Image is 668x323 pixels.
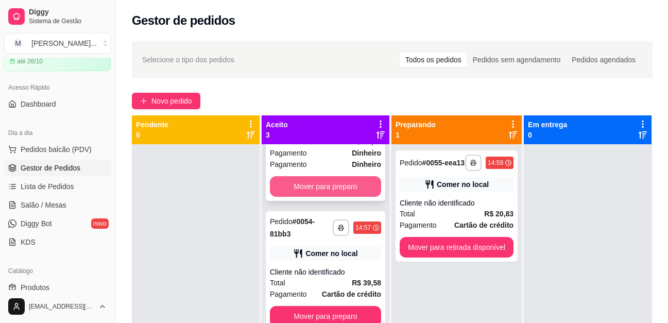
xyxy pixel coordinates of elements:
[528,130,567,140] p: 0
[4,294,111,319] button: [EMAIL_ADDRESS][DOMAIN_NAME]
[4,215,111,232] a: Diggy Botnovo
[29,17,107,25] span: Sistema de Gestão
[454,221,513,229] strong: Cartão de crédito
[4,33,111,54] button: Select a team
[484,210,513,218] strong: R$ 20,83
[151,95,192,107] span: Novo pedido
[17,57,43,65] article: até 26/10
[400,198,513,208] div: Cliente não identificado
[13,38,23,48] span: M
[4,263,111,279] div: Catálogo
[132,93,200,109] button: Novo pedido
[270,159,307,170] span: Pagamento
[352,149,381,157] strong: Dinheiro
[396,130,436,140] p: 1
[4,279,111,296] a: Produtos
[270,288,307,300] span: Pagamento
[270,147,307,159] span: Pagamento
[140,97,147,105] span: plus
[266,130,288,140] p: 3
[4,141,111,158] button: Pedidos balcão (PDV)
[21,144,92,155] span: Pedidos balcão (PDV)
[422,159,465,167] strong: # 0055-eea13
[21,200,66,210] span: Salão / Mesas
[29,8,107,17] span: Diggy
[305,248,357,259] div: Comer no local
[4,79,111,96] div: Acesso Rápido
[4,125,111,141] div: Dia a dia
[142,54,234,65] span: Selecione o tipo dos pedidos
[400,237,513,258] button: Mover para retirada disponível
[352,279,381,287] strong: R$ 39,58
[266,120,288,130] p: Aceito
[132,12,235,29] h2: Gestor de pedidos
[21,181,74,192] span: Lista de Pedidos
[355,224,371,232] div: 14:57
[31,38,97,48] div: [PERSON_NAME] ...
[136,120,168,130] p: Pendente
[270,176,381,197] button: Mover para preparo
[21,282,49,293] span: Produtos
[467,53,566,67] div: Pedidos sem agendamento
[396,120,436,130] p: Preparando
[270,277,285,288] span: Total
[270,217,293,226] span: Pedido
[400,208,415,219] span: Total
[21,163,80,173] span: Gestor de Pedidos
[136,130,168,140] p: 0
[352,160,381,168] strong: Dinheiro
[21,99,56,109] span: Dashboard
[270,217,315,238] strong: # 0054-81bb3
[29,302,94,311] span: [EMAIL_ADDRESS][DOMAIN_NAME]
[4,178,111,195] a: Lista de Pedidos
[400,159,422,167] span: Pedido
[437,179,489,190] div: Comer no local
[4,160,111,176] a: Gestor de Pedidos
[4,197,111,213] a: Salão / Mesas
[488,159,503,167] div: 14:59
[400,219,437,231] span: Pagamento
[566,53,641,67] div: Pedidos agendados
[400,53,467,67] div: Todos os pedidos
[21,237,36,247] span: KDS
[4,96,111,112] a: Dashboard
[4,234,111,250] a: KDS
[322,290,381,298] strong: Cartão de crédito
[21,218,52,229] span: Diggy Bot
[4,4,111,29] a: DiggySistema de Gestão
[528,120,567,130] p: Em entrega
[270,267,381,277] div: Cliente não identificado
